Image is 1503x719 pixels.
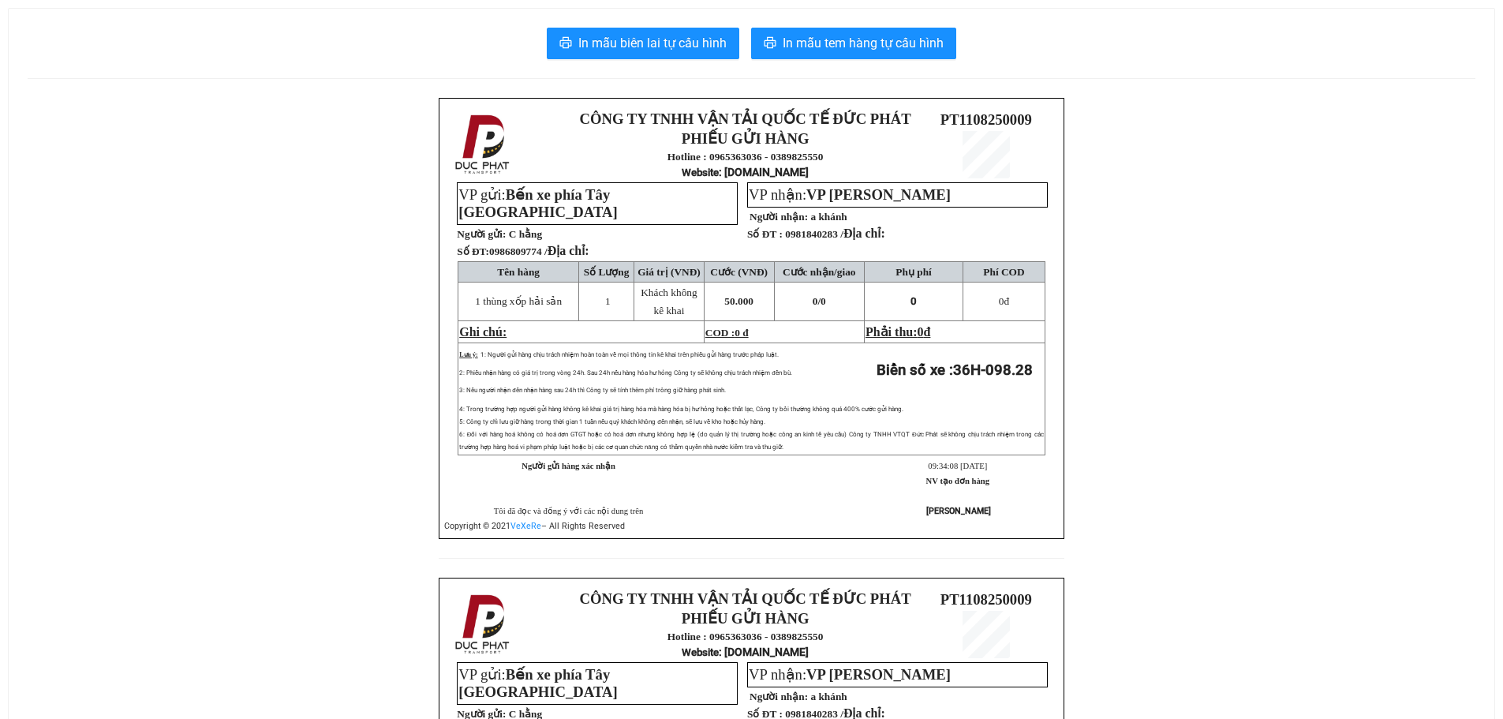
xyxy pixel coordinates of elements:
strong: PHIẾU GỬI HÀNG [682,610,809,627]
strong: [PERSON_NAME] [926,506,991,516]
span: 1 [605,295,611,307]
span: Bến xe phía Tây [GEOGRAPHIC_DATA] [458,666,617,700]
strong: Biển số xe : [877,361,1033,379]
span: Ghi chú: [459,325,507,339]
span: In mẫu biên lai tự cấu hình [578,33,727,53]
span: Lưu ý: [459,351,477,358]
span: 5: Công ty chỉ lưu giữ hàng trong thời gian 1 tuần nếu quý khách không đến nhận, sẽ lưu về kho ho... [459,418,765,425]
span: Copyright © 2021 – All Rights Reserved [444,521,625,531]
span: C hằng [509,228,542,240]
img: logo [451,111,517,178]
strong: NV tạo đơn hàng [926,477,989,485]
span: a khánh [810,691,847,702]
span: 2: Phiếu nhận hàng có giá trị trong vòng 24h. Sau 24h nếu hàng hóa hư hỏng Công ty sẽ không chịu ... [459,369,791,376]
span: 1 thùng xốp hải sản [475,295,562,307]
span: Website [682,167,719,178]
span: 1: Người gửi hàng chịu trách nhiệm hoàn toàn về mọi thông tin kê khai trên phiếu gửi hàng trước p... [480,351,779,358]
span: 4: Trong trường hợp người gửi hàng không kê khai giá trị hàng hóa mà hàng hóa bị hư hỏng hoặc thấ... [459,406,903,413]
span: 3: Nếu người nhận đến nhận hàng sau 24h thì Công ty sẽ tính thêm phí trông giữ hàng phát sinh. [459,387,725,394]
strong: Người gửi hàng xác nhận [522,462,615,470]
strong: Số ĐT: [457,245,589,257]
span: VP nhận: [749,666,951,683]
span: Cước (VNĐ) [710,266,768,278]
button: printerIn mẫu tem hàng tự cấu hình [751,28,956,59]
a: VeXeRe [510,521,541,531]
strong: Người nhận: [750,691,808,702]
strong: : [DOMAIN_NAME] [682,166,809,178]
span: Tên hàng [497,266,540,278]
span: Giá trị (VNĐ) [637,266,701,278]
span: In mẫu tem hàng tự cấu hình [783,33,944,53]
span: a khánh [810,211,847,223]
strong: CÔNG TY TNHH VẬN TẢI QUỐC TẾ ĐỨC PHÁT [580,590,911,607]
strong: Số ĐT : [747,228,783,240]
span: Số Lượng [584,266,630,278]
span: 6: Đối với hàng hoá không có hoá đơn GTGT hoặc có hoá đơn nhưng không hợp lệ (do quản lý thị trườ... [459,431,1044,451]
img: logo [451,591,517,657]
span: 0/ [813,295,826,307]
span: VP nhận: [749,186,951,203]
span: VP gửi: [458,666,617,700]
span: 0986809774 / [489,245,589,257]
span: VP [PERSON_NAME] [806,186,951,203]
span: đ [999,295,1009,307]
span: Khách không kê khai [641,286,697,316]
span: Phải thu: [866,325,930,339]
button: printerIn mẫu biên lai tự cấu hình [547,28,739,59]
strong: Người gửi: [457,228,506,240]
span: COD : [705,327,749,339]
span: Địa chỉ: [843,227,885,240]
span: Phí COD [983,266,1024,278]
span: Phụ phí [895,266,931,278]
span: Tôi đã đọc và đồng ý với các nội dung trên [494,507,644,515]
span: PT1108250009 [940,591,1032,608]
span: 0 [821,295,826,307]
span: 50.000 [724,295,753,307]
span: PT1108250009 [940,111,1032,128]
span: VP gửi: [458,186,617,220]
span: 0 [999,295,1004,307]
span: 0 [918,325,924,339]
span: Website [682,646,719,658]
span: 0981840283 / [785,228,885,240]
span: VP [PERSON_NAME] [806,666,951,683]
strong: Người nhận: [750,211,808,223]
span: printer [559,36,572,51]
span: 0 [910,295,917,307]
span: đ [924,325,931,339]
span: Địa chỉ: [548,244,589,257]
span: printer [764,36,776,51]
span: 09:34:08 [DATE] [928,462,987,470]
span: Bến xe phía Tây [GEOGRAPHIC_DATA] [458,186,617,220]
span: 0 đ [735,327,748,339]
span: Cước nhận/giao [783,266,856,278]
strong: : [DOMAIN_NAME] [682,646,809,658]
strong: CÔNG TY TNHH VẬN TẢI QUỐC TẾ ĐỨC PHÁT [580,110,911,127]
strong: Hotline : 0965363036 - 0389825550 [667,631,824,642]
span: 36H-098.28 [953,361,1033,379]
strong: Hotline : 0965363036 - 0389825550 [667,151,824,163]
strong: PHIẾU GỬI HÀNG [682,130,809,147]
